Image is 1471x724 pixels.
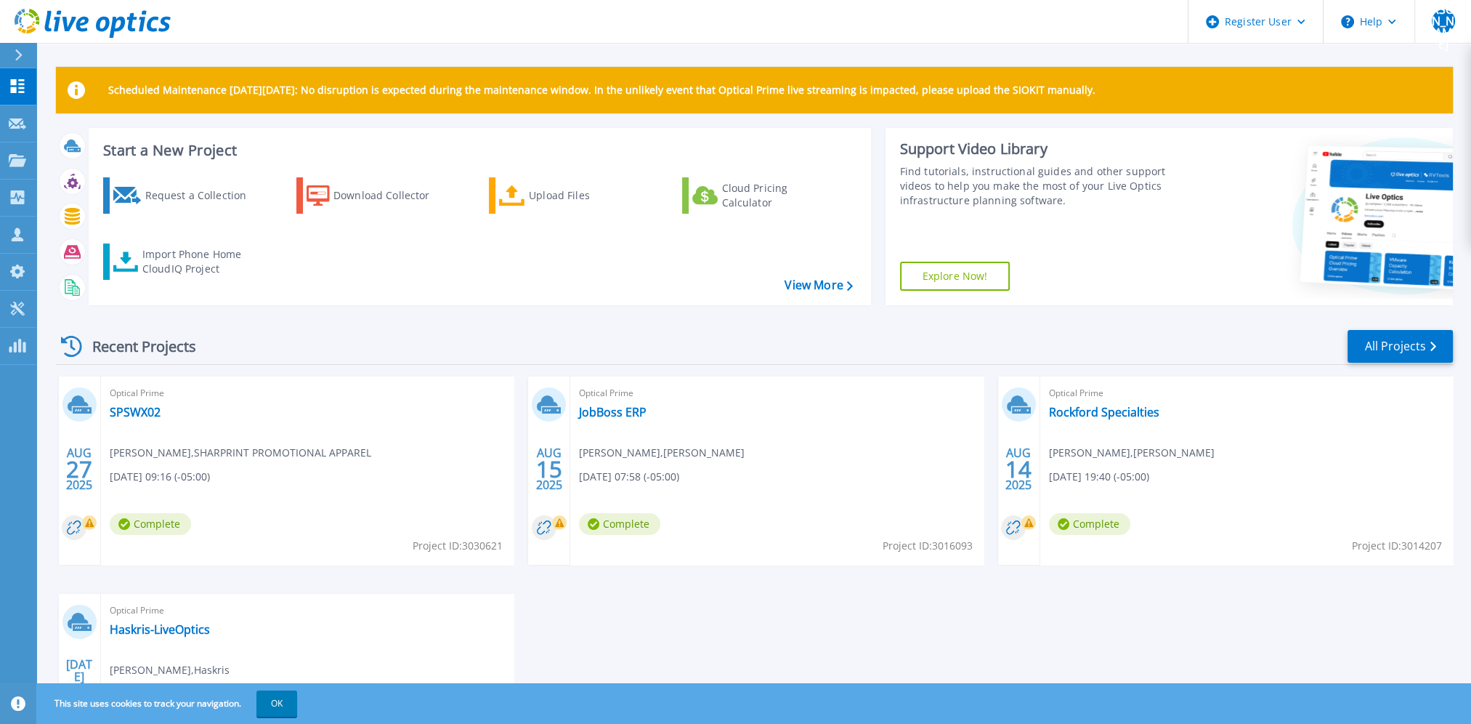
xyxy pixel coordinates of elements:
[1348,330,1453,363] a: All Projects
[108,84,1095,96] p: Scheduled Maintenance [DATE][DATE]: No disruption is expected during the maintenance window. In t...
[40,691,297,717] span: This site uses cookies to track your navigation.
[1049,469,1149,485] span: [DATE] 19:40 (-05:00)
[579,469,679,485] span: [DATE] 07:58 (-05:00)
[682,177,844,214] a: Cloud Pricing Calculator
[535,443,563,496] div: AUG 2025
[721,181,838,210] div: Cloud Pricing Calculator
[1005,443,1032,496] div: AUG 2025
[900,262,1010,291] a: Explore Now!
[103,177,265,214] a: Request a Collection
[900,140,1190,158] div: Support Video Library
[1049,445,1215,461] span: [PERSON_NAME] , [PERSON_NAME]
[110,445,371,461] span: [PERSON_NAME] , SHARPRINT PROMOTIONAL APPAREL
[579,513,660,535] span: Complete
[900,164,1190,208] div: Find tutorials, instructional guides and other support videos to help you make the most of your L...
[110,405,161,419] a: SPSWX02
[103,142,852,158] h3: Start a New Project
[110,469,210,485] span: [DATE] 09:16 (-05:00)
[1049,385,1444,401] span: Optical Prime
[110,622,210,637] a: Haskris-LiveOptics
[579,405,647,419] a: JobBoss ERP
[110,513,191,535] span: Complete
[579,385,974,401] span: Optical Prime
[66,463,92,475] span: 27
[529,181,645,210] div: Upload Files
[883,538,973,554] span: Project ID: 3016093
[145,181,261,210] div: Request a Collection
[1049,513,1130,535] span: Complete
[489,177,651,214] a: Upload Files
[110,385,505,401] span: Optical Prime
[785,278,852,292] a: View More
[110,662,230,678] span: [PERSON_NAME] , Haskris
[1049,405,1159,419] a: Rockford Specialties
[1005,463,1032,475] span: 14
[110,603,505,619] span: Optical Prime
[256,691,297,717] button: OK
[413,538,503,554] span: Project ID: 3030621
[296,177,458,214] a: Download Collector
[56,329,216,364] div: Recent Projects
[142,247,256,276] div: Import Phone Home CloudIQ Project
[1352,538,1442,554] span: Project ID: 3014207
[579,445,745,461] span: [PERSON_NAME] , [PERSON_NAME]
[65,443,93,496] div: AUG 2025
[333,181,450,210] div: Download Collector
[536,463,562,475] span: 15
[65,660,93,713] div: [DATE] 2025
